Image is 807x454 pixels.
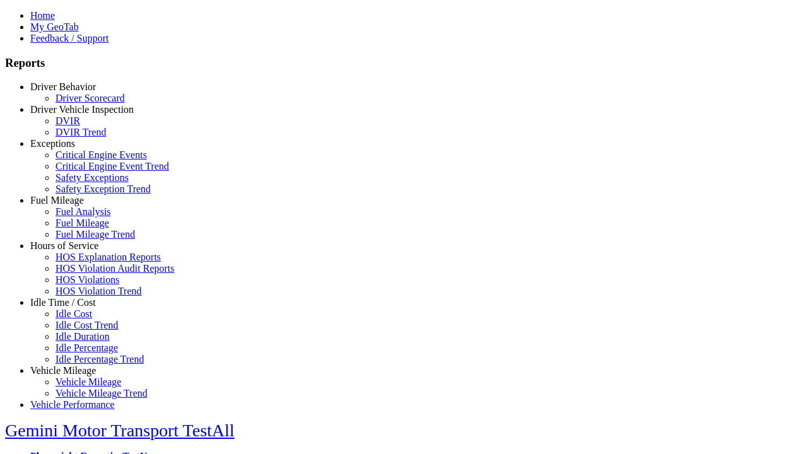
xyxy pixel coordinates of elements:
[55,206,111,217] a: Fuel Analysis
[55,229,135,240] a: Fuel Mileage Trend
[55,376,121,387] a: Vehicle Mileage
[30,365,96,376] a: Vehicle Mileage
[30,33,108,44] a: Feedback / Support
[55,263,175,274] a: HOS Violation Audit Reports
[55,342,118,353] a: Idle Percentage
[55,127,106,137] a: DVIR Trend
[30,10,55,21] a: Home
[55,218,109,228] a: Fuel Mileage
[55,331,110,342] a: Idle Duration
[55,354,144,364] a: Idle Percentage Trend
[55,161,169,172] a: Critical Engine Event Trend
[30,240,98,251] a: Hours of Service
[55,172,129,183] a: Safety Exceptions
[30,195,84,206] a: Fuel Mileage
[5,56,802,70] h3: Reports
[55,388,148,399] a: Vehicle Mileage Trend
[5,421,235,440] a: Gemini Motor Transport TestAll
[55,308,92,319] a: Idle Cost
[55,183,151,194] a: Safety Exception Trend
[30,399,115,410] a: Vehicle Performance
[55,320,119,330] a: Idle Cost Trend
[30,297,96,308] a: Idle Time / Cost
[55,274,119,285] a: HOS Violations
[55,252,161,262] a: HOS Explanation Reports
[55,286,142,296] a: HOS Violation Trend
[30,104,134,115] a: Driver Vehicle Inspection
[55,115,80,126] a: DVIR
[30,81,96,92] a: Driver Behavior
[30,138,75,149] a: Exceptions
[55,93,125,103] a: Driver Scorecard
[55,149,147,160] a: Critical Engine Events
[30,21,79,32] a: My GeoTab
